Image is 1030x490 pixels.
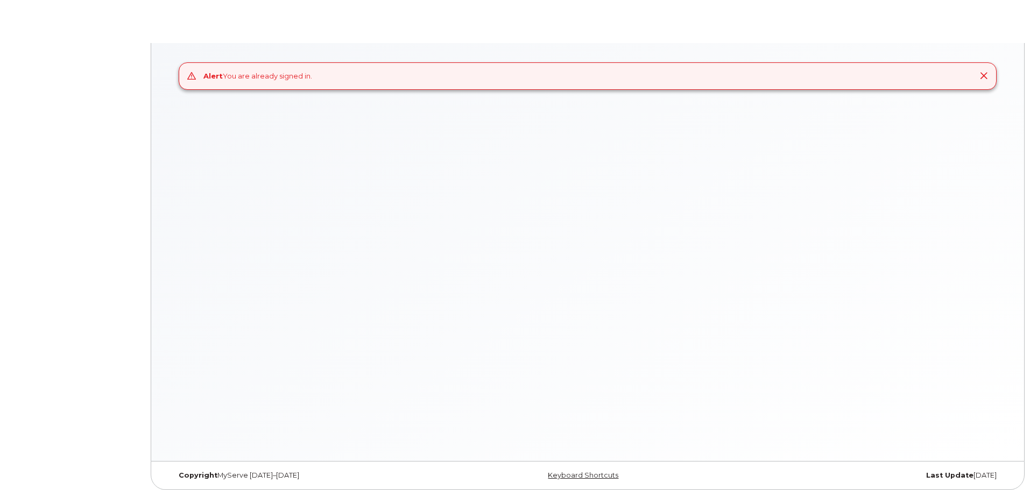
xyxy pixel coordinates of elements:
strong: Alert [203,72,223,80]
div: MyServe [DATE]–[DATE] [171,471,449,480]
div: You are already signed in. [203,71,312,81]
strong: Copyright [179,471,217,479]
div: [DATE] [726,471,1005,480]
strong: Last Update [926,471,973,479]
a: Keyboard Shortcuts [548,471,618,479]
